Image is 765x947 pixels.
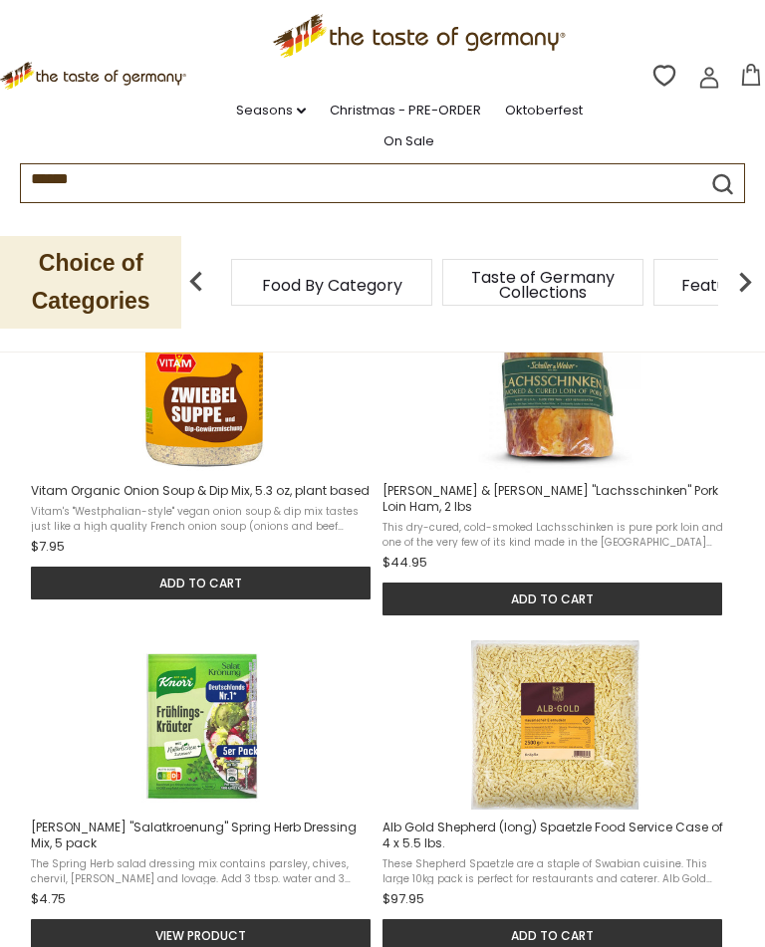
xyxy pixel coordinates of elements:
a: Schaller & Weber [382,304,729,615]
span: [PERSON_NAME] & [PERSON_NAME] "Lachsschinken" Pork Loin Ham, 2 lbs [382,483,724,515]
span: This dry-cured, cold-smoked Lachsschinken is pure pork loin and one of the very few of its kind m... [382,520,724,548]
span: Vitam Organic Onion Soup & Dip Mix, 5.3 oz, plant based [31,483,373,499]
a: Oktoberfest [505,100,583,121]
span: $4.75 [31,889,66,909]
span: $44.95 [382,553,427,573]
span: The Spring Herb salad dressing mix contains parsley, chives, chervil, [PERSON_NAME] and lovage. A... [31,856,373,884]
a: Food By Category [262,278,402,293]
button: Add to cart [31,567,371,599]
a: Christmas - PRE-ORDER [330,100,481,121]
img: Knorr Sprint Herb Dressing Mix [120,640,289,810]
a: Seasons [236,100,306,121]
span: Vitam's "Westphalian-style" vegan onion soup & dip mix tastes just like a high quality French oni... [31,504,373,532]
button: Add to cart [382,583,722,615]
span: These Shepherd Spaetzle are a staple of Swabian cuisine. This large 10kg pack is perfect for rest... [382,856,724,884]
a: On Sale [383,130,434,152]
img: next arrow [725,262,765,302]
a: Taste of Germany Collections [463,270,623,300]
span: $7.95 [31,537,65,557]
span: Alb Gold Shepherd (long) Spaetzle Food Service Case of 4 x 5.5 lbs. [382,820,724,851]
img: previous arrow [176,262,216,302]
img: Vitam Organic Onion Soup & Dip Mix, 5.3 oz, plant based [120,304,289,473]
a: Vitam Organic Onion Soup & Dip Mix, 5.3 oz, plant based [31,304,378,599]
span: [PERSON_NAME] "Salatkroenung" Spring Herb Dressing Mix, 5 pack [31,820,373,851]
span: $97.95 [382,889,424,909]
